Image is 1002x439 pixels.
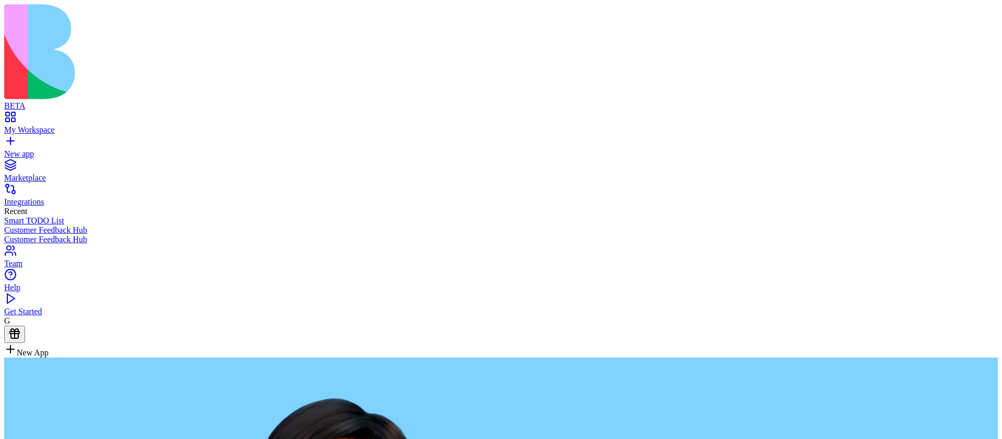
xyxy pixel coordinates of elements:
span: Recent [4,207,27,216]
div: New app [4,149,998,159]
a: Team [4,250,998,268]
div: BETA [4,101,998,111]
span: New App [17,348,49,357]
div: Get Started [4,307,998,316]
a: Get Started [4,298,998,316]
a: BETA [4,92,998,111]
span: G [4,316,10,325]
a: Smart TODO List [4,216,998,226]
a: Marketplace [4,164,998,183]
a: My Workspace [4,116,998,135]
div: Integrations [4,197,998,207]
a: Customer Feedback Hub [4,235,998,244]
div: Marketplace [4,173,998,183]
img: logo [4,4,424,99]
a: Customer Feedback Hub [4,226,998,235]
div: My Workspace [4,125,998,135]
a: Help [4,274,998,292]
a: Integrations [4,188,998,207]
div: Help [4,283,998,292]
a: New app [4,140,998,159]
div: Team [4,259,998,268]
